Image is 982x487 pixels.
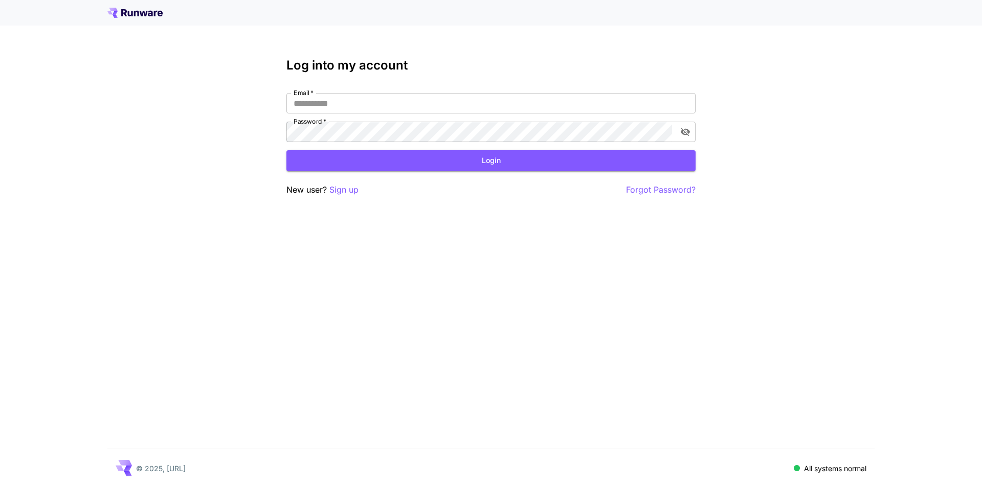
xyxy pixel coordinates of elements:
p: New user? [286,183,359,196]
p: All systems normal [804,463,866,474]
label: Password [294,117,326,126]
button: Forgot Password? [626,183,696,196]
p: © 2025, [URL] [136,463,186,474]
h3: Log into my account [286,58,696,73]
button: toggle password visibility [676,123,695,141]
label: Email [294,88,314,97]
button: Sign up [329,183,359,196]
button: Login [286,150,696,171]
